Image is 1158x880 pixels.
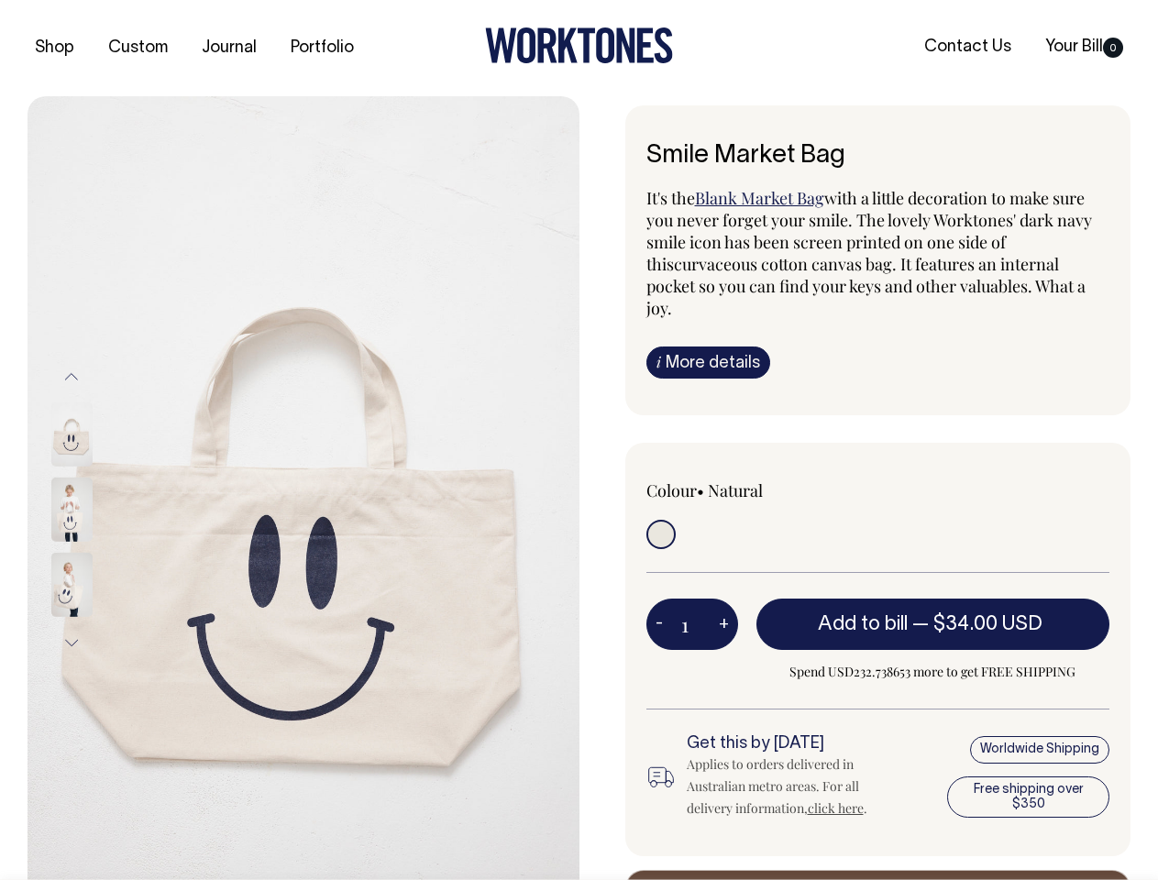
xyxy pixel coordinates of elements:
span: Spend USD232.738653 more to get FREE SHIPPING [756,661,1110,683]
span: • [697,479,704,501]
span: i [656,352,661,371]
span: curvaceous cotton canvas bag. It features an internal pocket so you can find your keys and other ... [646,253,1086,319]
span: 0 [1103,38,1123,58]
button: - [646,606,672,643]
a: Your Bill0 [1038,32,1130,62]
button: Previous [58,356,85,397]
a: Shop [28,33,82,63]
a: Custom [101,33,175,63]
a: click here [808,799,864,817]
img: Smile Market Bag [51,478,93,542]
p: It's the with a little decoration to make sure you never forget your smile. The lovely Worktones'... [646,187,1110,319]
span: — [912,615,1047,633]
h6: Smile Market Bag [646,142,1110,170]
span: $34.00 USD [933,615,1042,633]
button: + [710,606,738,643]
img: Smile Market Bag [51,402,93,467]
a: Portfolio [283,33,361,63]
a: iMore details [646,346,770,379]
div: Colour [646,479,832,501]
a: Contact Us [917,32,1019,62]
img: Smile Market Bag [51,553,93,617]
span: Add to bill [818,615,908,633]
div: Applies to orders delivered in Australian metro areas. For all delivery information, . [687,753,899,819]
button: Add to bill —$34.00 USD [756,599,1110,650]
a: Blank Market Bag [695,187,824,209]
button: Next [58,622,85,664]
label: Natural [708,479,763,501]
h6: Get this by [DATE] [687,735,899,753]
a: Journal [194,33,264,63]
